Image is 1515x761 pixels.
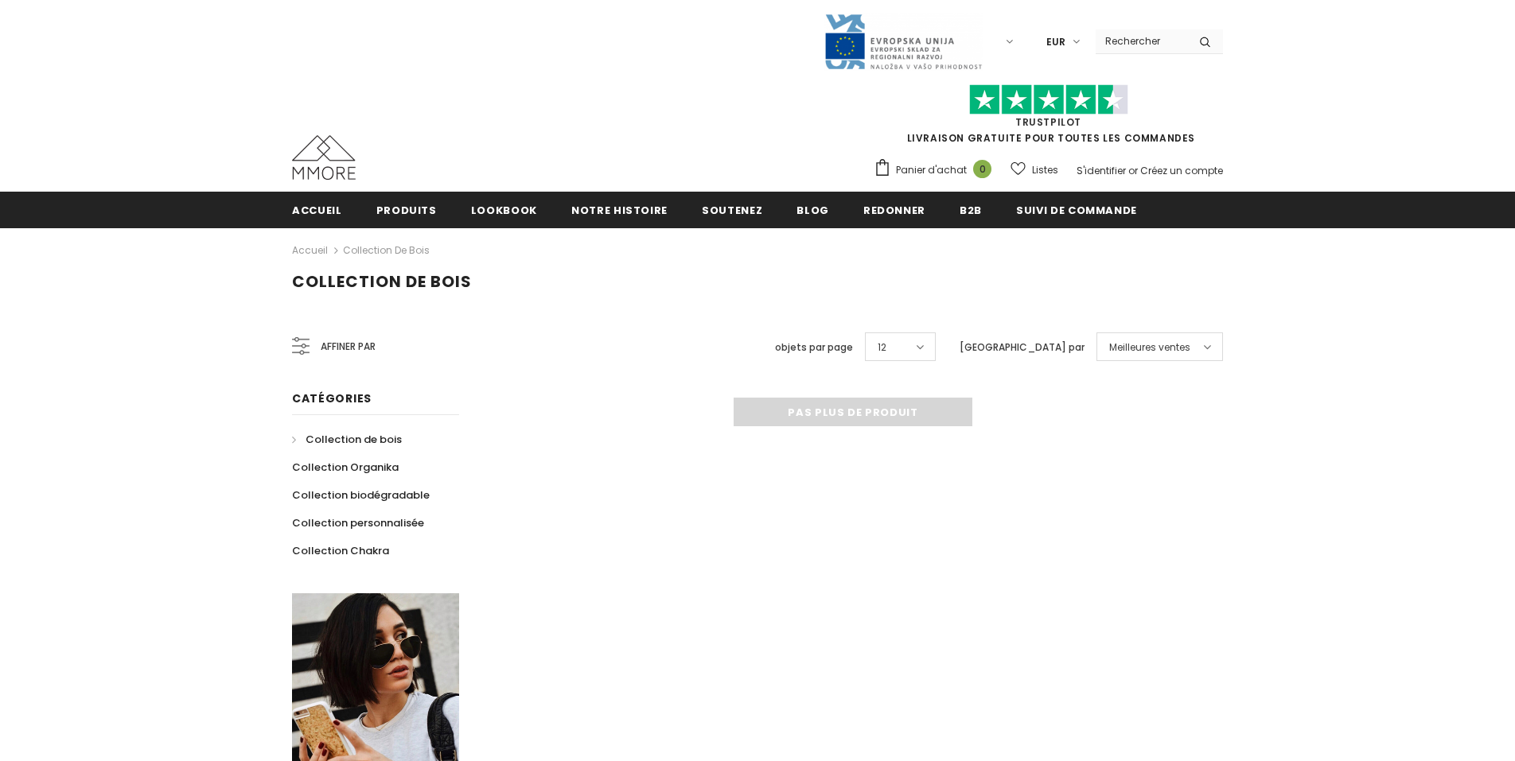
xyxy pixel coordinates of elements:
a: Collection de bois [292,425,402,453]
img: Javni Razpis [824,13,983,71]
a: TrustPilot [1015,115,1081,129]
a: Javni Razpis [824,34,983,48]
a: Collection de bois [343,243,430,257]
label: objets par page [775,340,853,355]
span: Catégories [292,390,372,406]
a: Lookbook [471,192,537,227]
span: Suivi de commande [1016,203,1137,218]
a: Accueil [292,192,342,227]
img: Cas MMORE [292,135,356,180]
a: Produits [376,192,437,227]
span: Collection Organika [292,460,399,475]
span: Collection de bois [292,270,472,293]
span: Collection biodégradable [292,487,430,503]
a: Listes [1011,156,1058,184]
span: Accueil [292,203,342,218]
a: B2B [960,192,982,227]
span: Panier d'achat [896,162,967,178]
span: Lookbook [471,203,537,218]
span: 12 [878,340,886,355]
span: Meilleures ventes [1109,340,1190,355]
span: Produits [376,203,437,218]
a: Collection Chakra [292,537,389,565]
span: Collection Chakra [292,543,389,558]
a: soutenez [702,192,762,227]
span: Collection de bois [306,432,402,447]
span: Notre histoire [571,203,668,218]
span: Redonner [863,203,925,218]
a: Redonner [863,192,925,227]
a: Collection biodégradable [292,481,430,509]
a: Blog [796,192,829,227]
span: B2B [960,203,982,218]
span: or [1128,164,1138,177]
label: [GEOGRAPHIC_DATA] par [960,340,1085,355]
span: LIVRAISON GRATUITE POUR TOUTES LES COMMANDES [874,91,1223,145]
span: 0 [973,160,991,178]
span: Blog [796,203,829,218]
span: EUR [1046,34,1065,50]
a: Suivi de commande [1016,192,1137,227]
a: Collection personnalisée [292,509,424,537]
input: Search Site [1096,29,1187,52]
a: Collection Organika [292,453,399,481]
a: Panier d'achat 0 [874,158,999,182]
a: Créez un compte [1140,164,1223,177]
a: S'identifier [1077,164,1126,177]
span: Affiner par [321,338,376,355]
span: soutenez [702,203,762,218]
span: Listes [1032,162,1058,178]
a: Notre histoire [571,192,668,227]
img: Faites confiance aux étoiles pilotes [969,84,1128,115]
a: Accueil [292,241,328,260]
span: Collection personnalisée [292,515,424,530]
